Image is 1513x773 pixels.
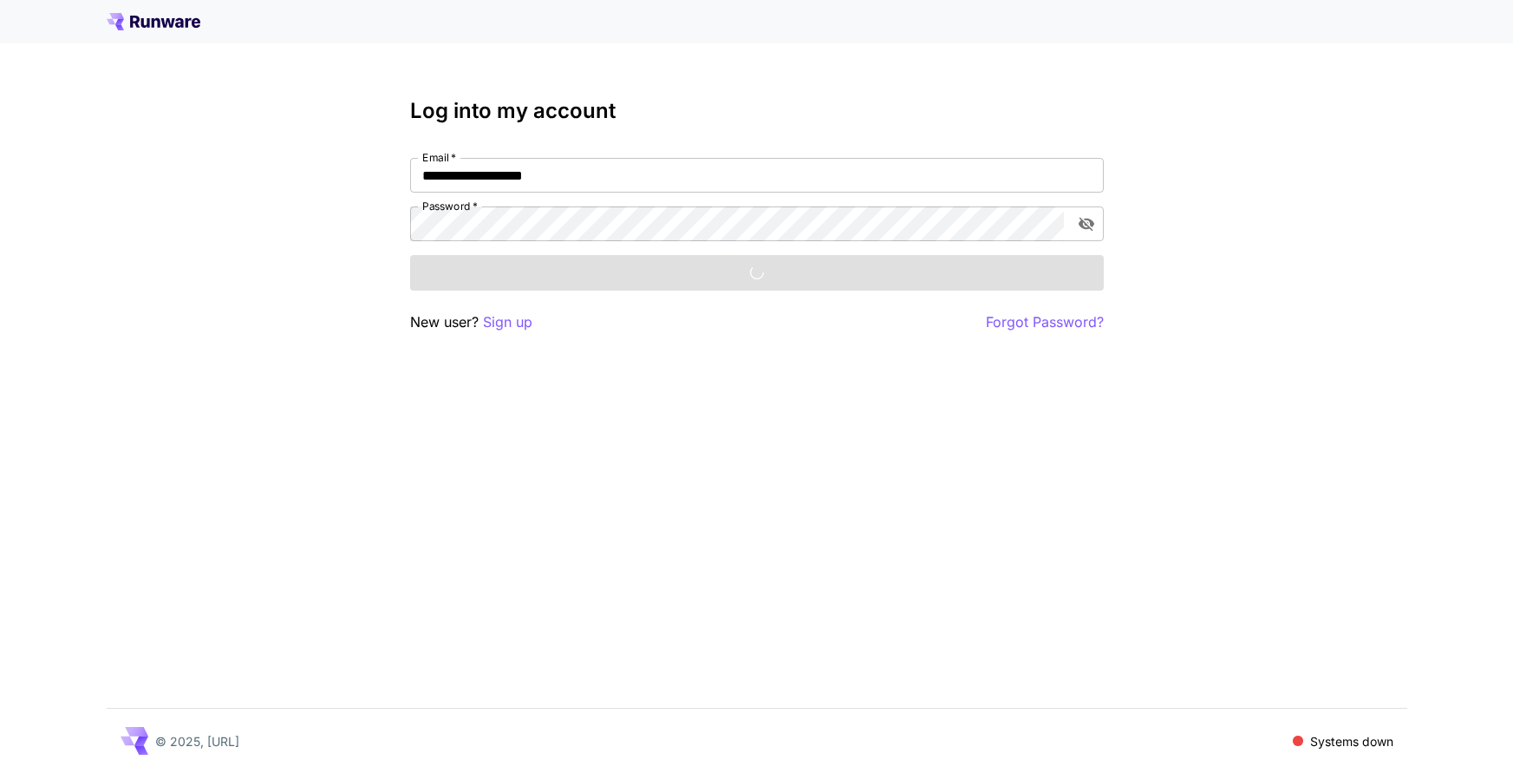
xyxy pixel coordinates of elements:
p: New user? [410,311,532,333]
button: Forgot Password? [986,311,1104,333]
p: © 2025, [URL] [155,732,239,750]
p: Systems down [1310,732,1393,750]
label: Email [422,150,456,165]
label: Password [422,199,478,213]
button: toggle password visibility [1071,208,1102,239]
h3: Log into my account [410,99,1104,123]
button: Sign up [483,311,532,333]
